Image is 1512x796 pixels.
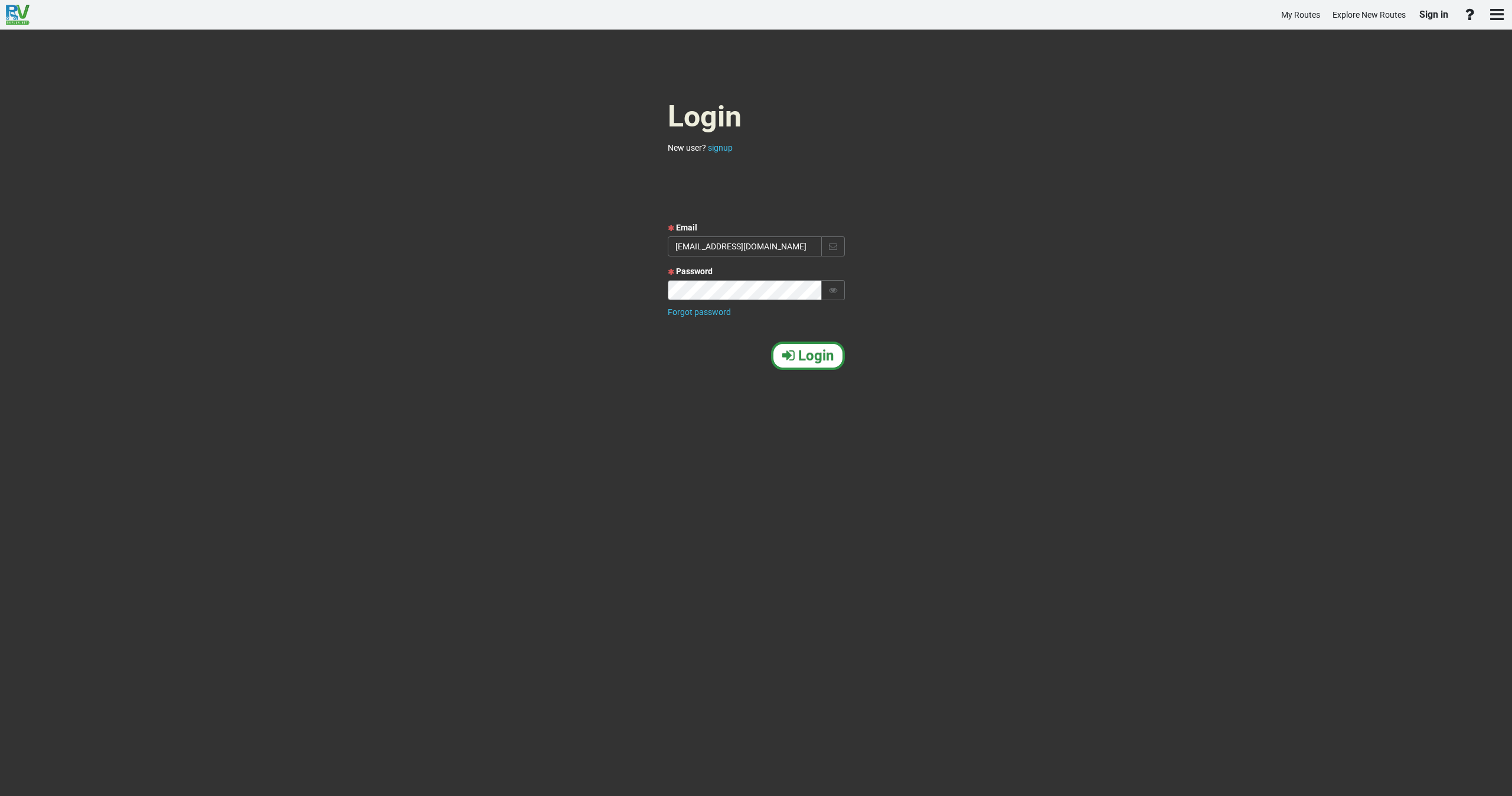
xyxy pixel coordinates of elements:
a: Sign in [1414,2,1454,27]
button: Login [771,342,845,370]
span: New user? [668,143,706,152]
span: Explore New Routes [1333,10,1406,20]
span: Sign in [1419,9,1448,20]
label: Password [676,265,713,277]
span: Login [798,347,834,364]
a: Forgot password [668,307,731,317]
img: RvPlanetLogo.png [6,5,30,25]
span: My Routes [1281,10,1320,20]
label: Email [676,222,697,233]
span: Login [668,99,742,134]
a: Explore New Routes [1327,4,1411,27]
a: signup [708,143,733,152]
iframe: Sign in with Google Button [662,173,851,199]
a: My Routes [1276,4,1325,27]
